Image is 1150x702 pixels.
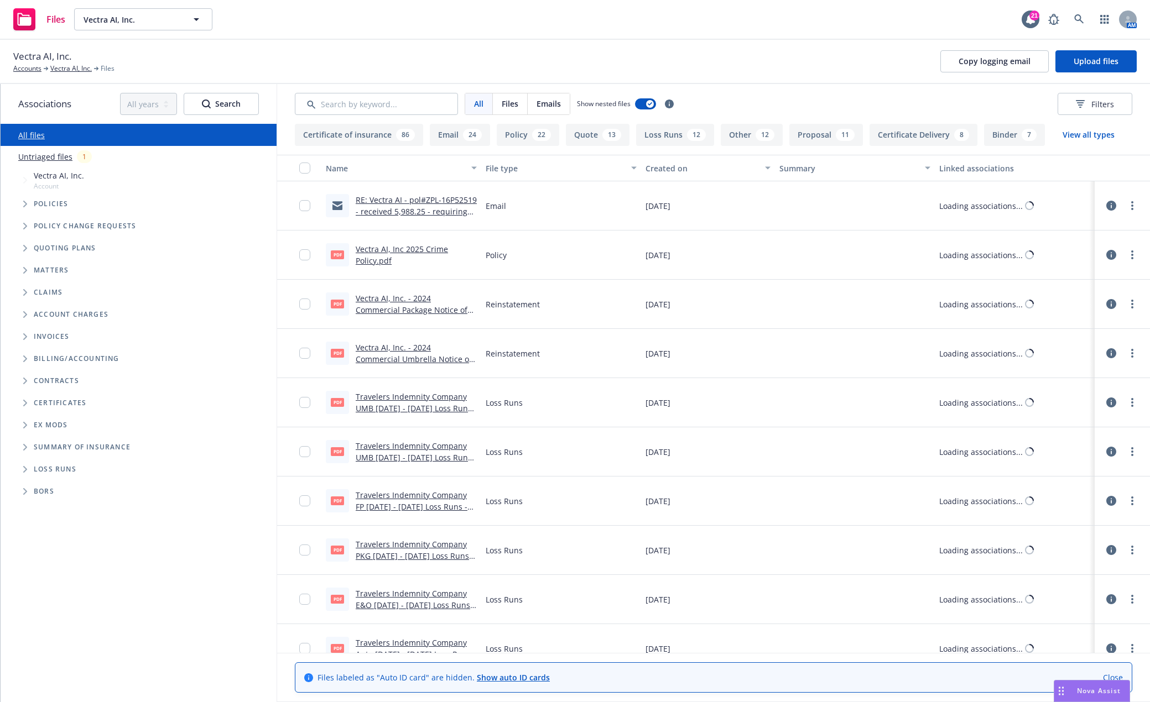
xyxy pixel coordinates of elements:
[34,311,108,318] span: Account charges
[486,643,523,654] span: Loss Runs
[356,637,476,671] a: Travelers Indemnity Company Auto [DATE] - [DATE] Loss Runs - Valued [DATE].pdf
[77,150,92,163] div: 1
[481,155,641,181] button: File type
[486,298,540,310] span: Reinstatement
[34,223,136,229] span: Policy change requests
[486,495,523,507] span: Loss Runs
[870,124,977,146] button: Certificate Delivery
[1076,98,1114,110] span: Filters
[299,200,310,211] input: Toggle Row Selected
[646,544,670,556] span: [DATE]
[18,151,72,163] a: Untriaged files
[646,594,670,605] span: [DATE]
[646,200,670,212] span: [DATE]
[299,594,310,605] input: Toggle Row Selected
[486,163,625,174] div: File type
[356,391,477,425] a: Travelers Indemnity Company UMB [DATE] - [DATE] Loss Runs - Valued [DATE].pdf
[1,167,277,348] div: Tree Example
[1126,593,1139,606] a: more
[34,181,84,191] span: Account
[939,594,1023,605] div: Loading associations...
[430,124,490,146] button: Email
[84,14,179,25] span: Vectra AI, Inc.
[1126,445,1139,458] a: more
[939,163,1090,174] div: Linked associations
[13,49,71,64] span: Vectra AI, Inc.
[1054,680,1130,702] button: Nova Assist
[356,539,474,573] a: Travelers Indemnity Company PKG [DATE] - [DATE] Loss Runs - Valued [DATE].pdf
[984,124,1045,146] button: Binder
[939,397,1023,408] div: Loading associations...
[295,93,458,115] input: Search by keyword...
[486,594,523,605] span: Loss Runs
[34,422,67,428] span: Ex Mods
[34,378,79,384] span: Contracts
[756,129,774,141] div: 12
[602,129,621,141] div: 13
[1054,680,1068,701] div: Drag to move
[1058,93,1132,115] button: Filters
[356,195,477,228] a: RE: Vectra AI - pol#ZPL-16P52519 - received 5,988.25 - requiring billing
[299,397,310,408] input: Toggle Row Selected
[356,490,467,523] a: Travelers Indemnity Company FP [DATE] - [DATE] Loss Runs - Valued [DATE].pdf
[18,97,71,111] span: Associations
[295,124,423,146] button: Certificate of insurance
[1126,248,1139,261] a: more
[34,488,54,495] span: BORs
[1022,129,1037,141] div: 7
[34,267,69,274] span: Matters
[34,245,96,252] span: Quoting plans
[646,298,670,310] span: [DATE]
[34,355,119,362] span: Billing/Accounting
[721,124,783,146] button: Other
[34,444,131,450] span: Summary of insurance
[477,672,550,683] a: Show auto ID cards
[1029,11,1039,20] div: 21
[299,298,310,310] input: Toggle Row Selected
[789,124,863,146] button: Proposal
[396,129,415,141] div: 86
[9,4,70,35] a: Files
[641,155,774,181] button: Created on
[939,544,1023,556] div: Loading associations...
[836,129,855,141] div: 11
[1055,50,1137,72] button: Upload files
[1126,199,1139,212] a: more
[636,124,714,146] button: Loss Runs
[331,300,344,308] span: pdf
[356,441,477,474] a: Travelers Indemnity Company UMB [DATE] - [DATE] Loss Runs - Valued [DATE].pdf
[1103,672,1123,683] a: Close
[184,93,259,115] button: SearchSearch
[474,98,483,109] span: All
[1091,98,1114,110] span: Filters
[34,400,86,406] span: Certificates
[50,64,92,74] a: Vectra AI, Inc.
[1126,543,1139,557] a: more
[537,98,561,109] span: Emails
[940,50,1049,72] button: Copy logging email
[321,155,481,181] button: Name
[775,155,935,181] button: Summary
[463,129,482,141] div: 24
[331,595,344,603] span: pdf
[18,130,45,140] a: All files
[939,249,1023,261] div: Loading associations...
[959,56,1031,66] span: Copy logging email
[939,495,1023,507] div: Loading associations...
[486,544,523,556] span: Loss Runs
[331,546,344,554] span: pdf
[939,446,1023,458] div: Loading associations...
[646,249,670,261] span: [DATE]
[687,129,706,141] div: 12
[1,348,277,502] div: Folder Tree Example
[34,333,70,340] span: Invoices
[939,200,1023,212] div: Loading associations...
[532,129,551,141] div: 22
[646,163,758,174] div: Created on
[1126,642,1139,655] a: more
[299,544,310,556] input: Toggle Row Selected
[1126,297,1139,311] a: more
[331,250,344,259] span: pdf
[1045,124,1132,146] button: View all types
[356,342,472,376] a: Vectra AI, Inc. - 2024 Commercial Umbrella Notice of Reinstatement eff [DATE].pdf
